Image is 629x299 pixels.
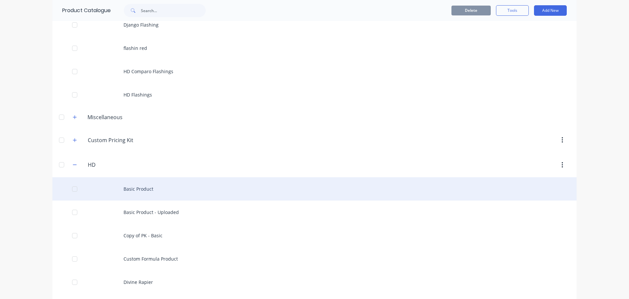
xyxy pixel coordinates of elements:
[52,83,577,106] div: HD Flashings
[52,224,577,247] div: Copy of PK - Basic
[88,161,165,169] input: Enter category name
[52,36,577,60] div: flashin red
[82,113,128,121] div: Miscellaneous
[52,177,577,201] div: Basic Product
[141,4,206,17] input: Search...
[52,247,577,270] div: Custom Formula Product
[534,5,567,16] button: Add New
[52,13,577,36] div: Django Flashing
[451,6,491,15] button: Delete
[88,136,165,144] input: Enter category name
[52,270,577,294] div: Divine Rapier
[496,5,529,16] button: Tools
[52,201,577,224] div: Basic Product - Uploaded
[52,60,577,83] div: HD Comparo Flashings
